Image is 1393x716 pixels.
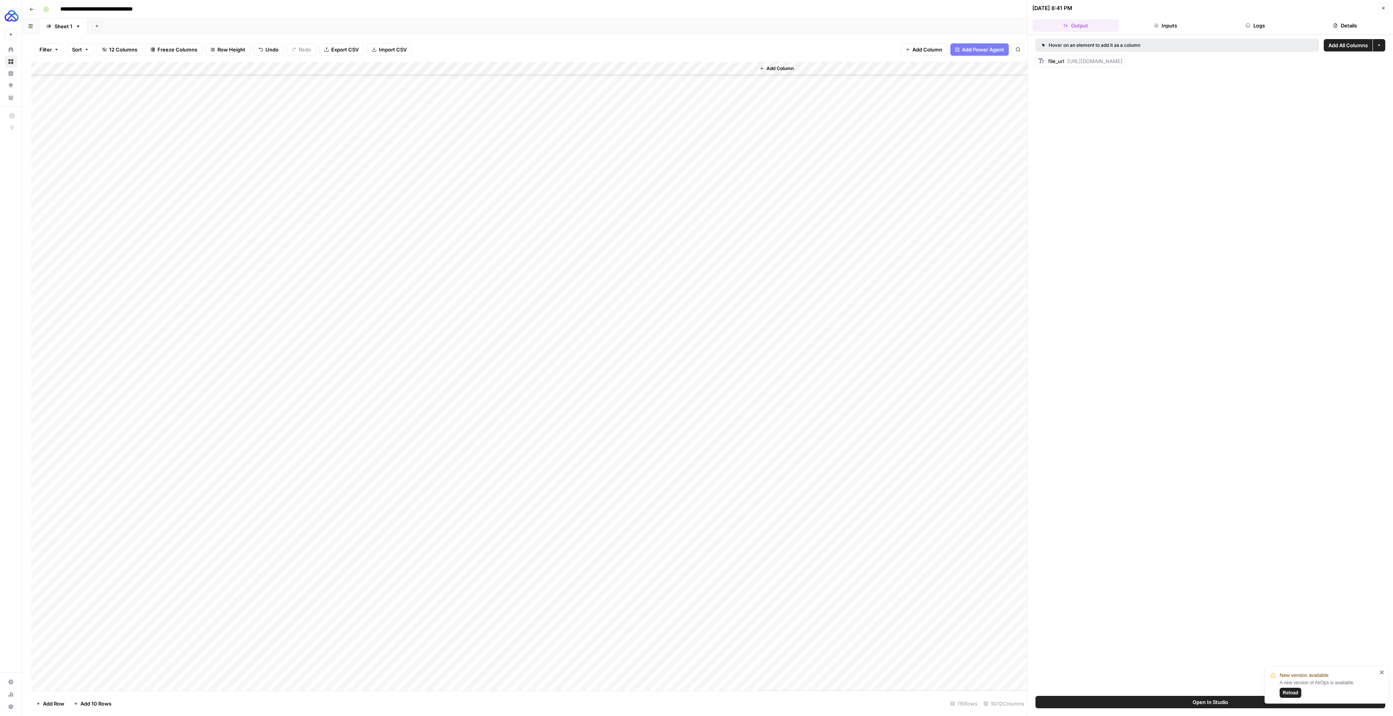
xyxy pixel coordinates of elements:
button: Output [1032,19,1119,32]
button: Open In Studio [1035,696,1385,708]
span: Add 10 Rows [80,700,111,707]
button: Details [1302,19,1388,32]
span: Add Column [912,46,942,53]
button: Add Column [900,43,947,56]
div: 115 Rows [947,697,981,710]
a: Usage [5,688,17,701]
a: Sheet 1 [39,19,87,34]
button: close [1379,669,1385,675]
span: Import CSV [379,46,407,53]
a: Home [5,43,17,56]
button: Add Row [31,697,69,710]
span: New version available [1280,671,1328,679]
button: Export CSV [319,43,364,56]
button: Import CSV [367,43,412,56]
button: Sort [67,43,94,56]
span: Row Height [217,46,245,53]
button: Help + Support [5,701,17,713]
button: 12 Columns [97,43,142,56]
span: Reload [1283,689,1298,696]
button: Reload [1280,688,1301,698]
button: Add Power Agent [950,43,1009,56]
button: Workspace: AUQ [5,6,17,26]
div: 10/12 Columns [981,697,1027,710]
span: Redo [299,46,311,53]
a: Insights [5,67,17,80]
span: 12 Columns [109,46,137,53]
a: Your Data [5,91,17,104]
span: Add All Columns [1328,41,1368,49]
span: [URL][DOMAIN_NAME] [1067,58,1123,64]
button: Logs [1212,19,1299,32]
button: Add Column [756,63,797,74]
span: Add Row [43,700,64,707]
button: Redo [287,43,316,56]
button: Filter [34,43,64,56]
span: Undo [265,46,279,53]
button: Freeze Columns [145,43,202,56]
span: Filter [39,46,52,53]
span: Add Power Agent [962,46,1004,53]
div: Hover on an element to add it as a column [1042,42,1227,49]
button: Add All Columns [1324,39,1372,51]
div: Sheet 1 [55,22,72,30]
a: Settings [5,676,17,688]
div: [DATE] 8:41 PM [1032,4,1072,12]
img: AUQ Logo [5,9,19,23]
span: file_url [1048,58,1064,64]
a: Opportunities [5,79,17,92]
div: A new version of AirOps is available. [1280,679,1377,698]
button: Row Height [205,43,250,56]
span: Freeze Columns [157,46,197,53]
span: Export CSV [331,46,359,53]
button: Undo [253,43,284,56]
span: Add Column [767,65,794,72]
span: Open In Studio [1193,698,1228,706]
a: Browse [5,55,17,68]
button: Inputs [1122,19,1209,32]
button: Add 10 Rows [69,697,116,710]
span: Sort [72,46,82,53]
